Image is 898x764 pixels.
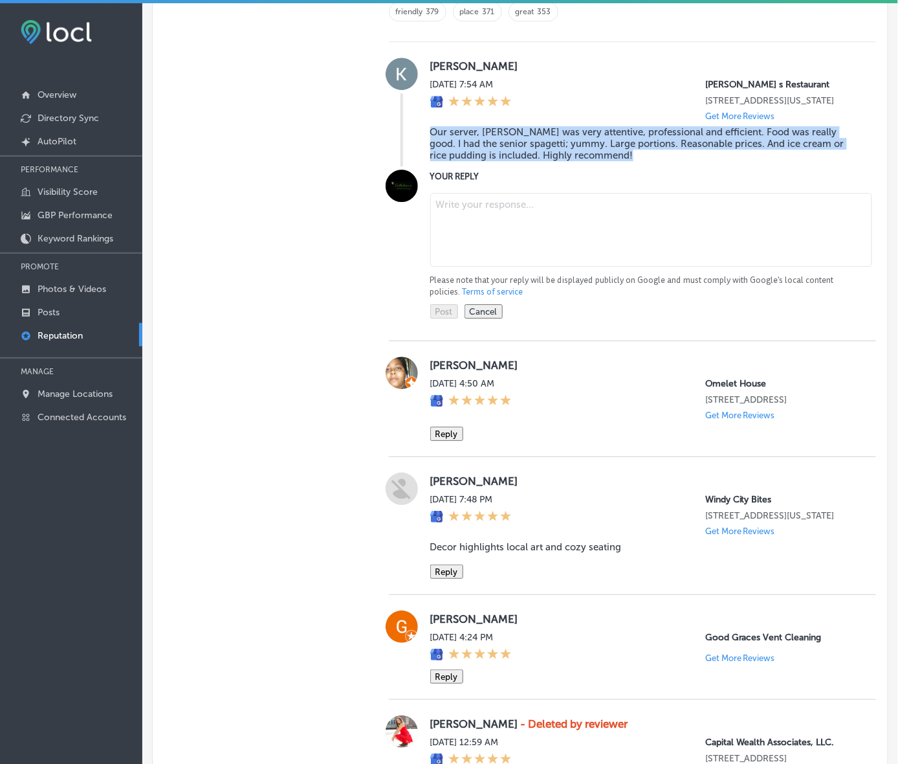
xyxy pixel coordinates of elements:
button: Reply [430,669,463,684]
img: Image [386,170,418,202]
p: Manage Locations [38,388,113,399]
label: [PERSON_NAME] [430,717,860,730]
p: Get More Reviews [705,526,775,536]
p: Callahan s Restaurant [705,79,860,90]
p: Connected Accounts [38,412,126,423]
blockquote: Our server, [PERSON_NAME] was very attentive, professional and efficient. Food was really good. I... [430,126,860,161]
p: Omelet House [705,378,860,389]
div: 5 Stars [448,648,512,662]
blockquote: Decor highlights local art and cozy seating [430,541,860,553]
p: Get More Reviews [705,111,775,121]
button: Reply [430,427,463,441]
button: Reply [430,565,463,579]
p: 2917 Cassopolis Street [705,95,860,106]
label: [PERSON_NAME] [430,60,860,73]
label: [PERSON_NAME] [430,359,860,372]
p: Visibility Score [38,186,98,197]
label: [DATE] 7:48 PM [430,494,512,505]
p: Photos & Videos [38,284,106,295]
a: friendly [396,7,423,16]
label: [PERSON_NAME] [430,612,860,625]
p: Keyword Rankings [38,233,113,244]
p: Posts [38,307,60,318]
p: Overview [38,89,76,100]
p: Get More Reviews [705,410,775,420]
p: Reputation [38,330,83,341]
a: 353 [538,7,551,16]
p: Get More Reviews [705,653,775,663]
div: 5 Stars [448,510,512,524]
label: [DATE] 7:54 AM [430,79,512,90]
p: AutoPilot [38,136,76,147]
p: GBP Performance [38,210,113,221]
div: 5 Stars [448,394,512,408]
a: great [516,7,534,16]
p: Capital Wealth Associates, LLC. [705,737,860,748]
img: fda3e92497d09a02dc62c9cd864e3231.png [21,20,92,44]
p: 114 N Indiana Ave [705,510,860,521]
label: [DATE] 12:59 AM [430,737,512,748]
button: Post [430,304,458,319]
p: 2227 North Rampart Boulevard [705,394,860,405]
div: 5 Stars [448,95,512,109]
p: 8319 Six Forks Rd ste 105 [705,753,860,764]
a: place [460,7,479,16]
a: 371 [483,7,495,16]
label: [DATE] 4:24 PM [430,632,512,643]
p: Good Graces Vent Cleaning [705,632,860,643]
button: Cancel [465,304,503,319]
a: 379 [426,7,439,16]
strong: - Deleted by reviewer [521,717,628,730]
label: YOUR REPLY [430,172,860,181]
p: Windy City Bites [705,494,860,505]
p: Please note that your reply will be displayed publicly on Google and must comply with Google's lo... [430,275,860,298]
a: Terms of service [463,286,523,298]
label: [DATE] 4:50 AM [430,378,512,389]
label: [PERSON_NAME] [430,475,860,488]
p: Directory Sync [38,113,99,124]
